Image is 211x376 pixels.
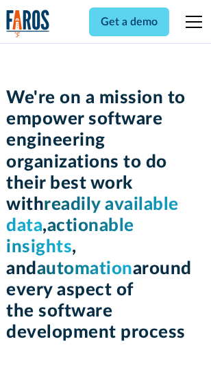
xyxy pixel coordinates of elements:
img: Logo of the analytics and reporting company Faros. [6,10,50,38]
span: readily available data [6,196,179,234]
span: automation [37,260,133,278]
a: home [6,10,50,38]
a: Get a demo [89,8,169,36]
span: actionable insights [6,217,134,256]
h1: We're on a mission to empower software engineering organizations to do their best work with , , a... [6,88,205,343]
